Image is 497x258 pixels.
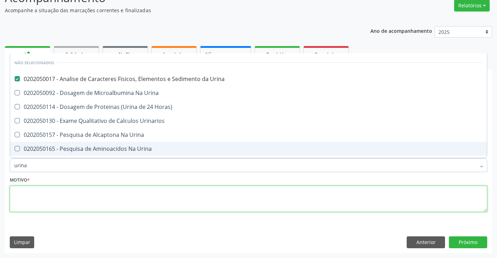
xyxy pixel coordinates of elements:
[14,132,483,138] div: 0202050157 - Pesquisa de Alcaptona Na Urina
[205,51,246,57] span: Não compareceram
[14,90,483,96] div: 0202050092 - Dosagem de Microalbumina Na Urina
[10,175,30,186] label: Motivo
[14,76,483,82] div: 0202050017 - Analise de Caracteres Fisicos, Elementos e Sedimento da Urina
[14,118,483,124] div: 0202050130 - Exame Qualitativo de Calculos Urinarios
[24,50,31,58] div: person_add
[407,236,445,248] button: Anterior
[14,146,483,152] div: 0202050165 - Pesquisa de Aminoacidos Na Urina
[370,26,432,35] p: Ano de acompanhamento
[5,7,346,14] p: Acompanhe a situação das marcações correntes e finalizadas
[119,51,132,57] span: Na fila
[66,51,87,57] span: Solicitados
[14,158,476,172] input: Buscar por procedimentos
[315,51,338,57] span: Cancelados
[14,104,483,110] div: 0202050114 - Dosagem de Proteinas (Urina de 24 Horas)
[163,51,186,57] span: Agendados
[266,51,288,57] span: Resolvidos
[449,236,487,248] button: Próximo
